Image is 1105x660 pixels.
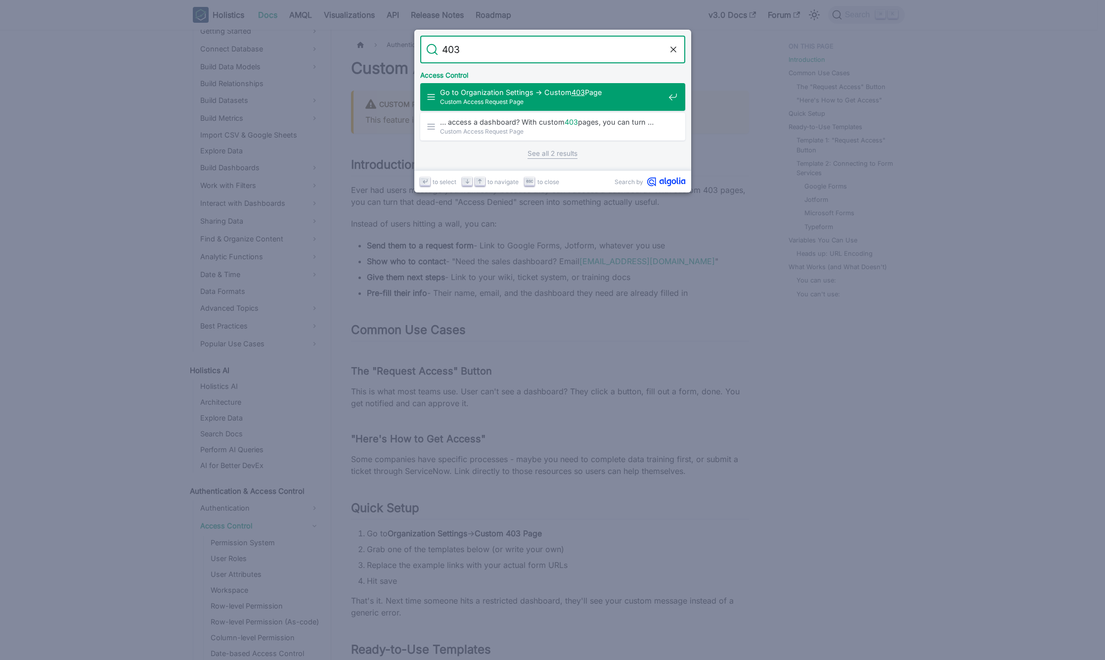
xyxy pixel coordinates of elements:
span: to navigate [487,177,519,187]
span: Custom Access Request Page [440,127,664,136]
span: to select [433,177,456,187]
span: Search by [615,177,643,187]
span: Custom Access Request Page [440,97,664,106]
a: Go to Organization Settings → Custom403PageCustom Access Request Page [420,83,685,111]
svg: Arrow down [464,178,471,185]
a: … access a dashboard? With custom403pages, you can turn …Custom Access Request Page [420,113,685,141]
span: … access a dashboard? With custom pages, you can turn … [440,117,664,127]
div: Access Control [418,63,687,83]
input: Search docs [438,36,667,63]
span: Go to Organization Settings → Custom Page [440,88,664,97]
svg: Arrow up [476,178,484,185]
svg: Algolia [647,177,685,187]
mark: 403 [565,118,578,126]
mark: 403 [572,88,585,96]
svg: Escape key [526,178,533,185]
span: to close [537,177,559,187]
a: Search byAlgolia [615,177,685,187]
a: See all 2 results [528,148,577,159]
svg: Enter key [421,178,429,185]
button: Clear the query [667,44,679,55]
